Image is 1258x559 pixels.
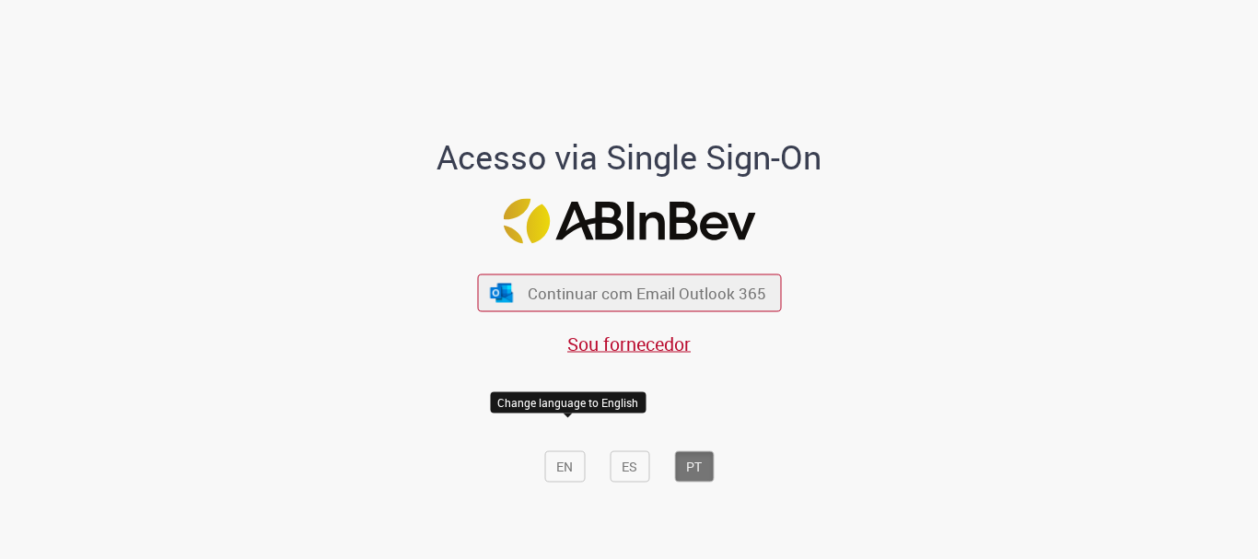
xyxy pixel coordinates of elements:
[374,140,885,177] h1: Acesso via Single Sign-On
[490,391,646,413] div: Change language to English
[610,451,649,483] button: ES
[567,332,691,356] a: Sou fornecedor
[503,199,755,244] img: Logo ABInBev
[544,451,585,483] button: EN
[674,451,714,483] button: PT
[528,283,766,304] span: Continuar com Email Outlook 365
[477,274,781,312] button: ícone Azure/Microsoft 360 Continuar com Email Outlook 365
[489,283,515,302] img: ícone Azure/Microsoft 360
